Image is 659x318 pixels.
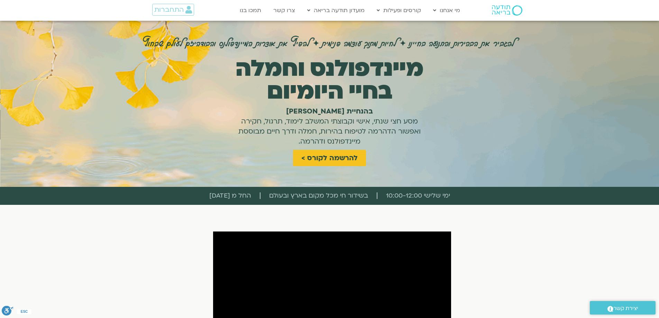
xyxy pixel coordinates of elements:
a: להרשמה לקורס > [293,150,366,166]
span: התחברות [154,6,184,13]
span: החל מ [DATE]​ [209,190,251,201]
span: ימי שלישי 10:00-12:00 [386,190,450,201]
img: תודעה בריאה [492,5,522,16]
a: תמכו בנו [236,4,265,17]
h1: מסע חצי שנתי, אישי וקבוצתי המשלב לימוד, תרגול, חקירה ואפשור הדהרמה לטיפוח בהירות, חמלה ודרך חיים ... [233,106,427,146]
span: בשידור חי מכל מקום בארץ ובעולם [269,190,368,201]
a: יצירת קשר [590,301,656,315]
a: מועדון תודעה בריאה [304,4,368,17]
span: להרשמה לקורס > [301,154,358,162]
h1: מיינדפולנס וחמלה בחיי היומיום [226,57,433,103]
span: יצירת קשר [613,304,638,313]
h6: להגביר את הבהירות והתנועה בחיינו ✦ לחיות מתוך עוצמה פנימית ✦ להפיץ את אוצרות המיינדפולנס והבודהיז... [144,35,515,50]
a: מי אנחנו [430,4,464,17]
a: צרו קשר [270,4,299,17]
a: קורסים ופעילות [373,4,424,17]
b: בהנחיית [PERSON_NAME] [286,107,373,116]
a: התחברות [152,4,194,16]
